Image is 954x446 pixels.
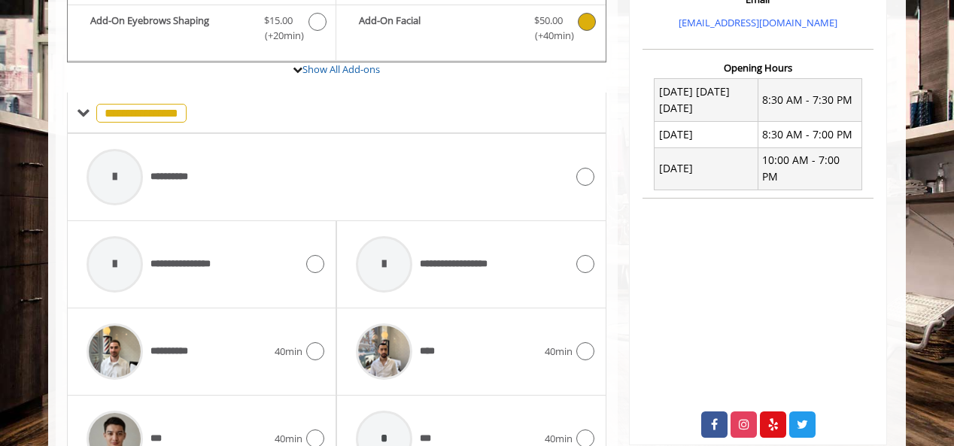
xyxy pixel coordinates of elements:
td: [DATE] [655,147,758,190]
a: Show All Add-ons [302,62,380,76]
td: [DATE] [655,122,758,147]
b: Add-On Eyebrows Shaping [90,13,249,44]
label: Add-On Eyebrows Shaping [75,13,328,48]
td: 10:00 AM - 7:00 PM [758,147,861,190]
label: Add-On Facial [344,13,597,48]
span: (+40min ) [526,28,570,44]
span: $50.00 [534,13,563,29]
a: [EMAIL_ADDRESS][DOMAIN_NAME] [679,16,837,29]
span: (+20min ) [257,28,301,44]
td: 8:30 AM - 7:30 PM [758,79,861,122]
b: Add-On Facial [359,13,518,44]
td: [DATE] [DATE] [DATE] [655,79,758,122]
h3: Opening Hours [643,62,873,73]
span: 40min [275,344,302,360]
span: 40min [545,344,573,360]
span: $15.00 [264,13,293,29]
td: 8:30 AM - 7:00 PM [758,122,861,147]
